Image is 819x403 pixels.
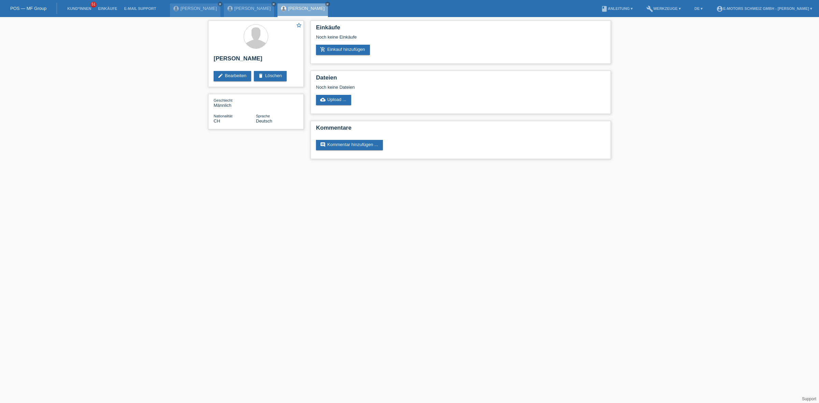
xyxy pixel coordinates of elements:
i: star_border [296,22,302,28]
a: DE ▾ [691,6,706,11]
a: editBearbeiten [214,71,251,81]
div: Männlich [214,98,256,108]
a: Kund*innen [64,6,95,11]
h2: Einkäufe [316,24,605,34]
h2: [PERSON_NAME] [214,55,298,66]
span: Sprache [256,114,270,118]
h2: Kommentare [316,125,605,135]
a: [PERSON_NAME] [288,6,325,11]
i: account_circle [716,5,723,12]
a: [PERSON_NAME] [181,6,217,11]
i: book [601,5,608,12]
a: E-Mail Support [121,6,160,11]
span: Nationalität [214,114,232,118]
a: buildWerkzeuge ▾ [643,6,684,11]
i: edit [218,73,223,78]
i: delete [258,73,263,78]
h2: Dateien [316,74,605,85]
i: comment [320,142,326,147]
i: cloud_upload [320,97,326,102]
a: Support [802,397,816,401]
a: add_shopping_cartEinkauf hinzufügen [316,45,370,55]
a: close [271,2,276,6]
a: bookAnleitung ▾ [598,6,636,11]
a: star_border [296,22,302,29]
a: POS — MF Group [10,6,46,11]
a: Einkäufe [95,6,120,11]
span: Schweiz [214,118,220,124]
span: 51 [90,2,97,8]
span: Deutsch [256,118,272,124]
a: cloud_uploadUpload ... [316,95,351,105]
a: commentKommentar hinzufügen ... [316,140,383,150]
div: Noch keine Dateien [316,85,525,90]
i: close [272,2,275,6]
i: add_shopping_cart [320,47,326,52]
a: [PERSON_NAME] [234,6,271,11]
div: Noch keine Einkäufe [316,34,605,45]
a: deleteLöschen [254,71,287,81]
a: close [325,2,330,6]
a: account_circleE-Motors Schweiz GmbH - [PERSON_NAME] ▾ [713,6,816,11]
a: close [218,2,222,6]
i: close [326,2,329,6]
i: build [646,5,653,12]
span: Geschlecht [214,98,232,102]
